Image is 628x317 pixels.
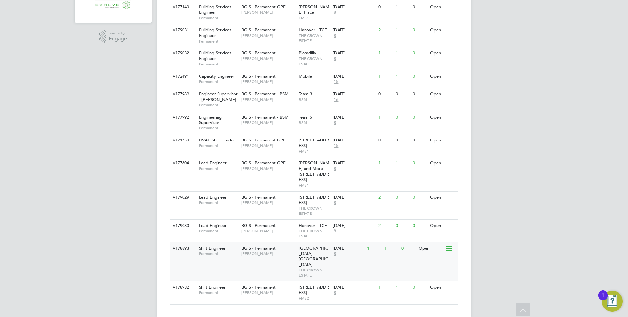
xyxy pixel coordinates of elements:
div: Open [428,134,457,146]
span: 15 [333,143,339,149]
div: 0 [411,157,428,169]
div: V178932 [171,281,194,293]
span: Lead Engineer [199,195,227,200]
span: [PERSON_NAME] [241,120,295,125]
div: Open [428,88,457,100]
span: BGIS - Permanent [241,73,276,79]
div: V177604 [171,157,194,169]
span: Permanent [199,39,238,44]
span: BGIS - Permanent [241,223,276,228]
a: Powered byEngage [99,30,127,43]
span: 8 [333,251,337,257]
span: Lead Engineer [199,223,227,228]
div: 0 [411,281,428,293]
span: [PERSON_NAME] [241,200,295,205]
div: [DATE] [333,246,364,251]
span: [PERSON_NAME] [241,33,295,38]
span: BGIS - Permanent GPE [241,137,286,143]
span: Permanent [199,15,238,21]
div: [DATE] [333,50,375,56]
span: [STREET_ADDRESS] [299,284,329,295]
div: 0 [394,134,411,146]
div: Open [428,1,457,13]
span: BGIS - Permanent - BSM [241,114,288,120]
span: 8 [333,56,337,62]
span: Permanent [199,228,238,233]
div: Open [428,47,457,59]
span: [PERSON_NAME] [241,166,295,171]
span: [PERSON_NAME] Place [299,4,329,15]
div: 0 [411,24,428,36]
div: Open [428,24,457,36]
div: 0 [394,192,411,204]
div: V179030 [171,220,194,232]
div: 1 [365,242,382,254]
span: 16 [333,97,339,103]
span: 8 [333,200,337,206]
div: 0 [394,220,411,232]
div: 0 [377,1,394,13]
span: FMS2 [299,296,330,301]
div: Open [428,281,457,293]
span: THE CROWN ESTATE [299,228,330,238]
div: 1 [602,295,604,304]
span: FMS1 [299,183,330,188]
div: 1 [377,281,394,293]
div: 1 [394,1,411,13]
span: Building Services Engineer [199,4,231,15]
div: 0 [411,111,428,123]
div: Open [428,157,457,169]
div: V177989 [171,88,194,100]
span: Capacity Engineer [199,73,234,79]
div: [DATE] [333,74,375,79]
div: 1 [394,24,411,36]
div: 2 [377,192,394,204]
div: 0 [411,192,428,204]
div: 0 [411,220,428,232]
div: V177140 [171,1,194,13]
div: Open [428,111,457,123]
span: BGIS - Permanent [241,195,276,200]
div: [DATE] [333,115,375,120]
div: V179029 [171,192,194,204]
span: 8 [333,290,337,296]
div: 1 [383,242,400,254]
div: [DATE] [333,160,375,166]
button: Open Resource Center, 1 new notification [602,291,623,312]
span: BSM [299,120,330,125]
span: Engineer Supervisor - [PERSON_NAME] [199,91,238,102]
div: V179032 [171,47,194,59]
span: 8 [333,228,337,234]
span: Permanent [199,251,238,256]
a: Go to home page [82,0,144,11]
span: Engineering Supervisor [199,114,222,125]
div: V172491 [171,70,194,83]
div: V178893 [171,242,194,254]
span: Mobile [299,73,312,79]
span: Permanent [199,62,238,67]
span: Building Services Engineer [199,50,231,61]
div: 2 [377,24,394,36]
span: THE CROWN ESTATE [299,206,330,216]
div: 0 [377,134,394,146]
span: Permanent [199,125,238,131]
div: 0 [411,70,428,83]
span: Team 5 [299,114,312,120]
span: 8 [333,166,337,172]
span: Piccadilly [299,50,316,56]
span: [STREET_ADDRESS] [299,195,329,206]
span: 8 [333,33,337,39]
span: Permanent [199,200,238,205]
div: 0 [411,88,428,100]
span: Hanover - TCE [299,223,327,228]
span: Lead Engineer [199,160,227,166]
span: FMS1 [299,149,330,154]
div: [DATE] [333,138,375,143]
div: 0 [411,134,428,146]
div: [DATE] [333,195,375,200]
span: [PERSON_NAME] [241,143,295,148]
span: BGIS - Permanent GPE [241,4,286,9]
span: [PERSON_NAME] [241,290,295,295]
span: Permanent [199,103,238,108]
div: 0 [377,88,394,100]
